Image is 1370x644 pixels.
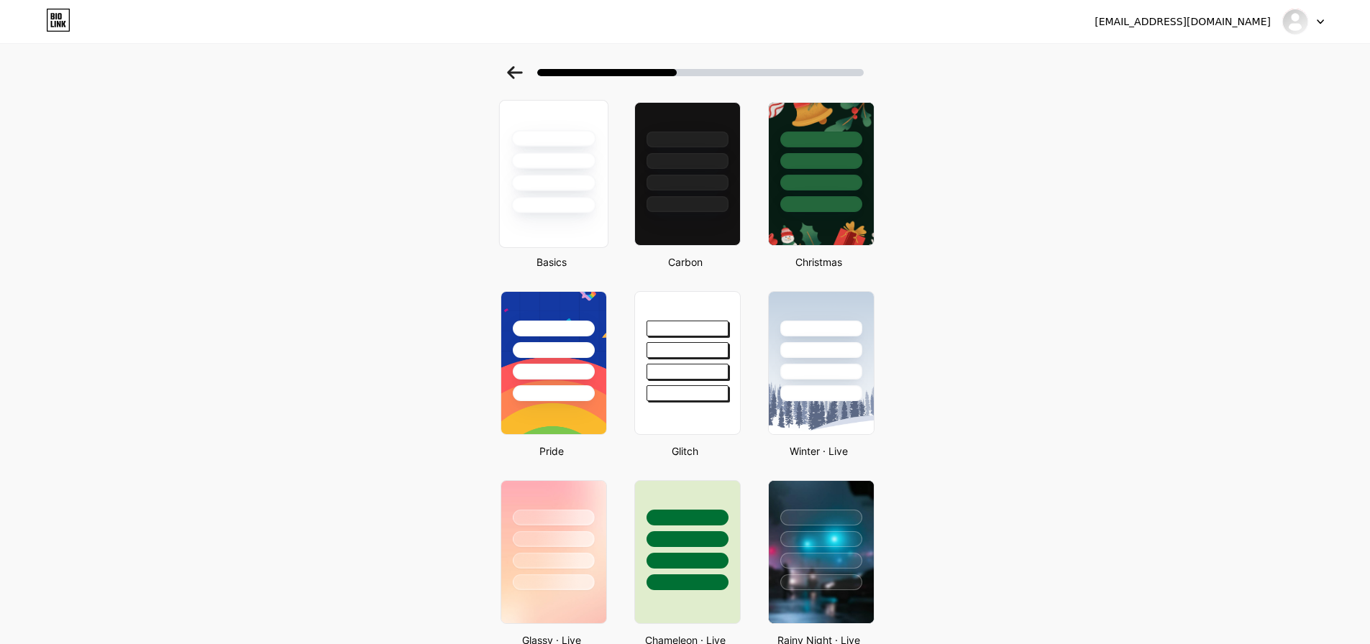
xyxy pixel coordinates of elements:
[1282,8,1309,35] img: spacecitytoyota
[1095,14,1271,29] div: [EMAIL_ADDRESS][DOMAIN_NAME]
[496,443,607,459] div: Pride
[764,443,874,459] div: Winter · Live
[630,443,741,459] div: Glitch
[496,254,607,270] div: Basics
[630,254,741,270] div: Carbon
[764,254,874,270] div: Christmas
